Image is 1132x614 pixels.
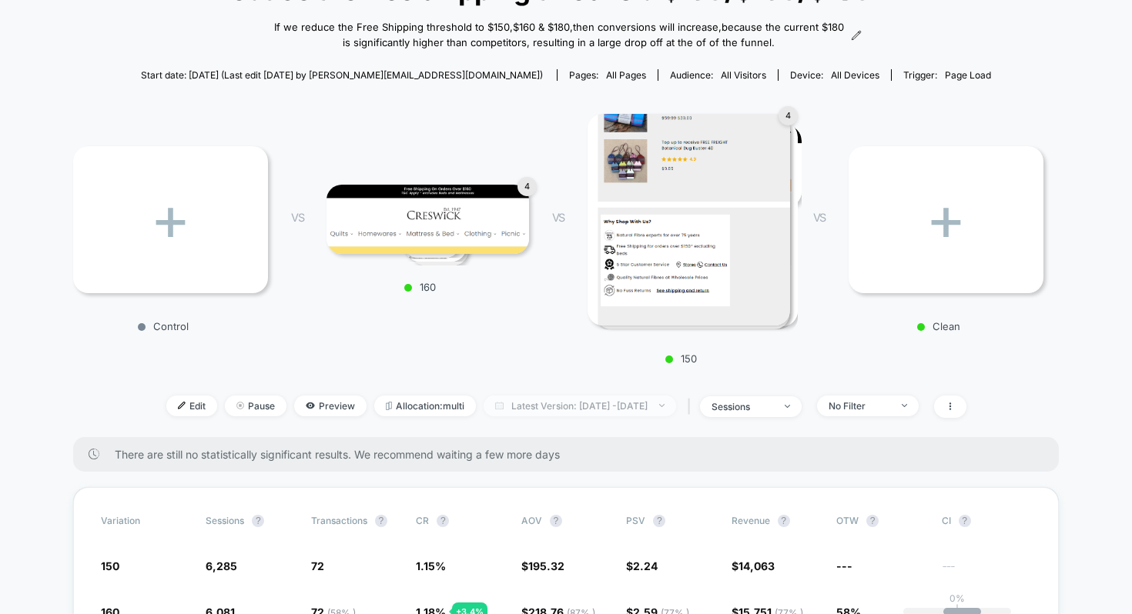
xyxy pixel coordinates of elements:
[829,400,890,412] div: No Filter
[836,559,852,572] span: ---
[721,69,766,81] span: All Visitors
[902,404,907,407] img: end
[166,395,217,416] span: Edit
[626,559,658,572] span: $
[684,395,700,418] span: |
[528,559,564,572] span: 195.32
[206,515,244,526] span: Sessions
[712,401,773,412] div: sessions
[521,559,564,572] span: $
[738,559,775,572] span: 14,063
[236,402,244,409] img: end
[552,211,564,224] span: VS
[659,404,665,407] img: end
[670,69,766,81] div: Audience:
[831,69,879,81] span: all devices
[206,559,237,572] span: 6,285
[65,320,260,332] p: Control
[252,515,264,527] button: ?
[633,559,658,572] span: 2.24
[521,515,542,526] span: AOV
[778,515,790,527] button: ?
[778,69,891,81] span: Device:
[484,395,676,416] span: Latest Version: [DATE] - [DATE]
[416,515,429,526] span: CR
[949,592,965,604] p: 0%
[319,281,521,293] p: 160
[588,114,790,325] img: 150 main
[311,559,324,572] span: 72
[849,146,1043,293] div: +
[375,515,387,527] button: ?
[732,559,775,572] span: $
[101,515,186,527] span: Variation
[327,185,529,254] img: 160 main
[270,20,847,50] span: If we reduce the Free Shipping threshold to $150,$160 & $180,then conversions will increase,becau...
[115,448,1028,461] span: There are still no statistically significant results. We recommend waiting a few more days
[841,320,1036,332] p: Clean
[959,515,971,527] button: ?
[374,395,476,416] span: Allocation: multi
[942,562,1031,573] span: ---
[785,405,790,408] img: end
[495,402,504,409] img: calendar
[294,395,367,416] span: Preview
[653,515,665,527] button: ?
[626,515,645,526] span: PSV
[550,515,562,527] button: ?
[178,402,186,409] img: edit
[836,515,921,527] span: OTW
[225,395,286,416] span: Pause
[141,69,543,81] span: Start date: [DATE] (Last edit [DATE] by [PERSON_NAME][EMAIL_ADDRESS][DOMAIN_NAME])
[73,146,268,293] div: +
[416,559,446,572] span: 1.15 %
[942,515,1027,527] span: CI
[813,211,826,224] span: VS
[517,177,537,196] div: 4
[903,69,991,81] div: Trigger:
[606,69,646,81] span: all pages
[732,515,770,526] span: Revenue
[569,69,646,81] div: Pages:
[945,69,991,81] span: Page Load
[779,106,798,125] div: 4
[866,515,879,527] button: ?
[291,211,303,224] span: VS
[580,352,782,365] p: 150
[437,515,449,527] button: ?
[311,515,367,526] span: Transactions
[101,559,119,572] span: 150
[386,402,392,410] img: rebalance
